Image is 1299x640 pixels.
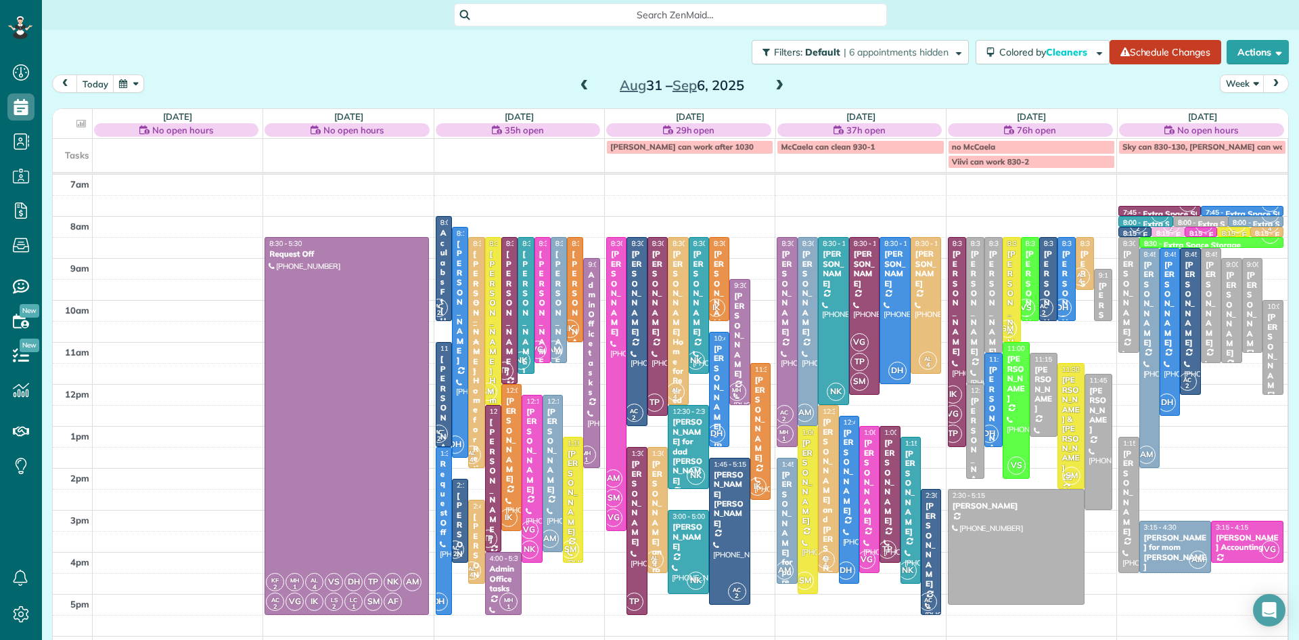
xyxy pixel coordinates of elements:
span: DH [980,425,999,443]
span: NK [384,573,402,591]
div: [PERSON_NAME] [1007,354,1026,403]
span: Sky can 830-130, [PERSON_NAME] can work [1122,142,1292,152]
div: [PERSON_NAME] [970,249,980,356]
span: AC [733,586,741,593]
span: NK [520,540,539,559]
span: MH [732,386,742,393]
span: AM [604,469,622,488]
span: 8:30 - 12:30 [673,239,709,248]
div: [PERSON_NAME] [1122,249,1135,337]
span: 8:30 - 1:30 [781,239,814,248]
span: 9:15 - 10:30 [1099,271,1135,280]
span: MH [504,596,514,603]
span: 12:00 - 2:15 [971,386,1007,395]
span: LS [331,596,338,603]
span: 8:30 - 12:30 [823,239,859,248]
span: SM [1062,467,1080,485]
span: KF [271,576,279,584]
span: Aug [620,77,646,93]
span: VG [604,509,622,527]
span: 11:30 - 2:30 [1062,365,1099,374]
span: IK [944,385,962,404]
span: AC [435,302,443,310]
span: 8:30 - 11:00 [1007,239,1044,248]
span: 9:30 - 12:30 [734,281,771,290]
span: DH [446,435,464,454]
a: [DATE] [676,111,705,122]
small: 2 [447,548,463,561]
span: Viivi can work 830-2 [952,156,1029,167]
span: TP [364,573,382,591]
span: McCaela can clean 930-1 [781,142,875,152]
span: 8:30 - 11:30 [539,239,576,248]
small: 2 [729,590,746,603]
small: 2 [1163,223,1180,236]
span: VG [944,405,962,423]
small: 4 [306,581,323,594]
div: [PERSON_NAME] [884,249,907,289]
small: 2 [1179,380,1196,393]
div: [PERSON_NAME] [489,417,497,544]
span: IK [305,593,323,611]
a: Filters: Default | 6 appointments hidden [745,40,969,64]
span: VG [850,333,869,351]
span: 8:45 - 2:00 [1144,250,1177,259]
span: 12:15 - 4:15 [526,397,563,406]
div: Extra Space Storage [1209,230,1286,240]
span: VG [1261,540,1279,559]
span: 12:45 - 4:45 [844,418,880,427]
span: 8:45 - 12:45 [1164,250,1201,259]
small: 1 [286,581,303,594]
div: [PERSON_NAME] [1246,270,1258,358]
span: 12:15 - 4:00 [547,397,584,406]
button: Colored byCleaners [976,40,1110,64]
div: [PERSON_NAME] [754,375,767,463]
span: 8:00 - 10:30 [440,218,477,227]
div: [PERSON_NAME] [1025,249,1035,356]
button: Actions [1227,40,1289,64]
span: 10:45 - 1:30 [714,334,750,343]
small: 4 [463,569,480,582]
span: AC [1183,376,1191,383]
span: 1:30 - 5:30 [631,449,664,458]
span: AC [924,596,932,603]
div: [PERSON_NAME] [822,249,845,289]
span: AL [468,449,476,456]
span: 8:30 - 2:00 [473,239,505,248]
span: 8:30 - 12:00 [971,239,1007,248]
div: [PERSON_NAME] [472,512,480,639]
div: [PERSON_NAME] [1122,449,1135,536]
div: [PERSON_NAME] [1043,249,1053,356]
span: 8:30 - 11:00 [572,239,608,248]
small: 4 [646,559,663,572]
div: [PERSON_NAME] [905,449,917,536]
span: AL [468,565,476,572]
span: 2:15 - 4:15 [457,481,489,490]
div: [PERSON_NAME] [713,249,725,337]
div: [PERSON_NAME] [988,249,999,356]
span: 2:30 - 5:15 [953,491,985,500]
small: 2 [267,601,283,614]
span: [PERSON_NAME] can work after 1030 [610,142,754,152]
span: Filters: [774,46,802,58]
span: 1:45 - 5:15 [714,460,746,469]
span: AC [271,596,279,603]
small: 1 [729,391,746,404]
span: 11:00 - 2:15 [1007,344,1044,353]
span: TP [878,540,896,559]
span: 1:15 - 4:45 [905,439,938,448]
div: [PERSON_NAME] [1089,386,1108,435]
div: [PERSON_NAME] & [PERSON_NAME] [522,249,530,512]
span: VS [1007,456,1026,475]
span: 1:15 - 4:15 [568,439,600,448]
span: 8:30 - 12:30 [490,239,526,248]
span: no McCaela [952,142,995,152]
span: SM [479,383,497,401]
span: 8:30 - 1:00 [802,239,835,248]
span: AM [541,530,559,548]
span: SM [796,572,814,590]
span: 3:15 - 4:30 [1144,523,1177,532]
span: DH [430,593,448,611]
div: [PERSON_NAME] [456,491,464,618]
div: [PERSON_NAME] [631,249,643,337]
